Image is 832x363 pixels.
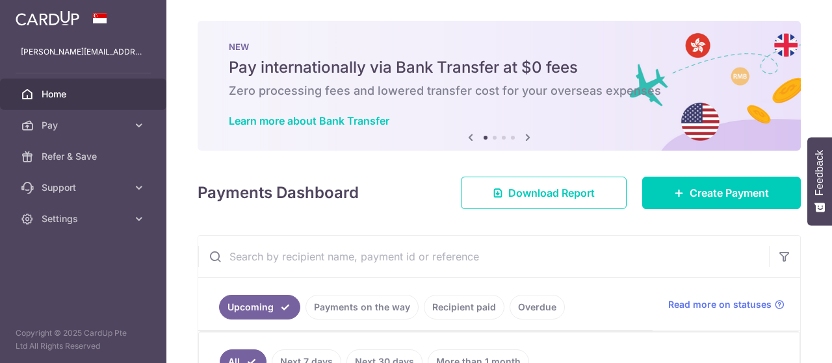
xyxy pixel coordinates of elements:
a: Recipient paid [424,295,504,319]
h4: Payments Dashboard [198,181,359,205]
h5: Pay internationally via Bank Transfer at $0 fees [229,57,770,78]
span: Support [42,181,127,194]
span: Read more on statuses [668,298,772,311]
span: Home [42,88,127,101]
img: CardUp [16,10,79,26]
p: [PERSON_NAME][EMAIL_ADDRESS][DOMAIN_NAME] [21,45,146,58]
span: Feedback [814,150,825,195]
button: Feedback - Show survey [807,137,832,225]
a: Payments on the way [305,295,419,319]
a: Download Report [461,177,627,209]
span: Pay [42,119,127,132]
span: Download Report [508,185,595,201]
a: Read more on statuses [668,298,785,311]
a: Upcoming [219,295,300,319]
span: Create Payment [690,185,769,201]
input: Search by recipient name, payment id or reference [198,236,769,277]
a: Learn more about Bank Transfer [229,114,389,127]
p: NEW [229,42,770,52]
span: Settings [42,212,127,225]
a: Overdue [510,295,565,319]
img: Bank transfer banner [198,21,801,151]
span: Refer & Save [42,150,127,163]
h6: Zero processing fees and lowered transfer cost for your overseas expenses [229,83,770,99]
a: Create Payment [642,177,801,209]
